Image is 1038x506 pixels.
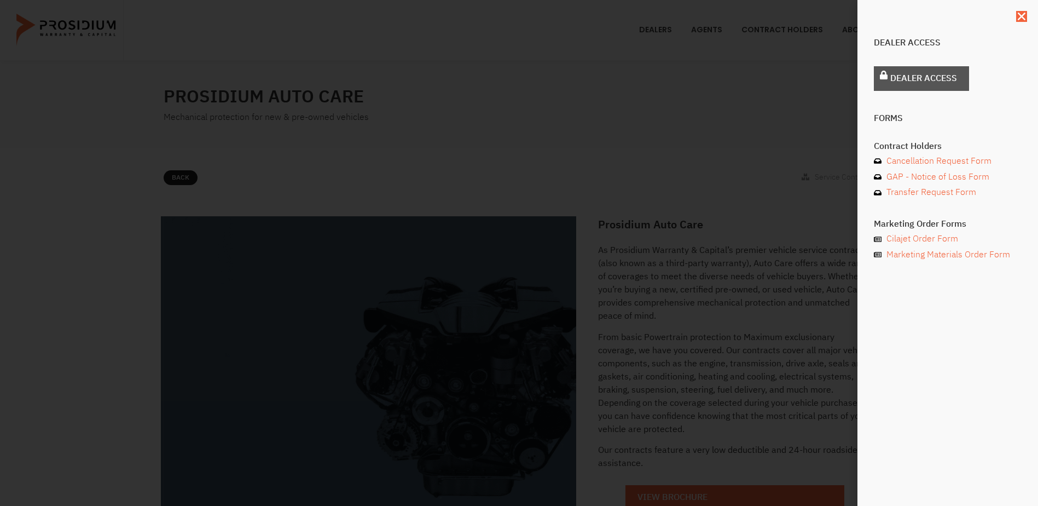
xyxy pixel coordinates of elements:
span: Cancellation Request Form [884,153,991,169]
h4: Marketing Order Forms [874,220,1022,228]
a: Dealer Access [874,66,969,91]
h4: Dealer Access [874,38,1022,47]
a: Close [1016,11,1027,22]
h4: Contract Holders [874,142,1022,151]
a: Cancellation Request Form [874,153,1022,169]
a: GAP - Notice of Loss Form [874,169,1022,185]
a: Marketing Materials Order Form [874,247,1022,263]
span: Dealer Access [890,71,957,87]
span: Transfer Request Form [884,185,976,200]
h4: Forms [874,114,1022,123]
a: Cilajet Order Form [874,231,1022,247]
a: Transfer Request Form [874,185,1022,200]
span: GAP - Notice of Loss Form [884,169,989,185]
span: Marketing Materials Order Form [884,247,1010,263]
span: Cilajet Order Form [884,231,958,247]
